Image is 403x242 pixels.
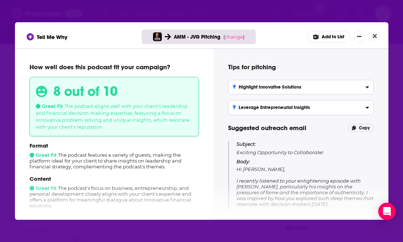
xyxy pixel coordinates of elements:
[236,159,250,164] span: Body:
[378,203,396,220] div: Open Intercom Messenger
[370,32,380,41] button: Close
[53,83,118,99] h3: 8 out of 10
[307,31,351,43] button: Add to List
[233,85,302,90] h3: Highlight Innovative Solutions
[228,63,374,71] h4: Tips for pitching
[36,103,63,109] span: Great fit
[236,141,373,156] p: Exciting Opportunity to Collaborate!
[30,185,57,191] span: Great fit
[236,141,256,147] span: Subject:
[30,152,57,158] span: Great fit
[30,175,199,182] p: Content
[223,34,244,40] span: ( )
[233,105,310,110] h3: Leverage Entrepreneurial Insights
[30,142,199,169] div: The podcast features a variety of guests, making the platform ideal for your client to share insi...
[174,34,220,40] span: AMM - JVG Pitching
[30,175,199,208] div: The podcast's focus on business, entrepreneurship, and personal development closely aligns with y...
[37,34,67,40] span: Tell Me Why
[30,142,199,149] p: Format
[353,31,365,43] button: Show More Button
[36,103,189,130] span: The podcast aligns well with your client's leadership and financial decision-making expertise, fe...
[228,124,306,132] span: Suggested outreach email
[153,32,162,41] img: The Diary Of A CEO with Steven Bartlett
[28,34,33,39] img: tell me why sparkle
[359,125,370,130] span: Copy
[30,63,199,71] p: How well does this podcast fit your campaign?
[225,34,243,40] span: change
